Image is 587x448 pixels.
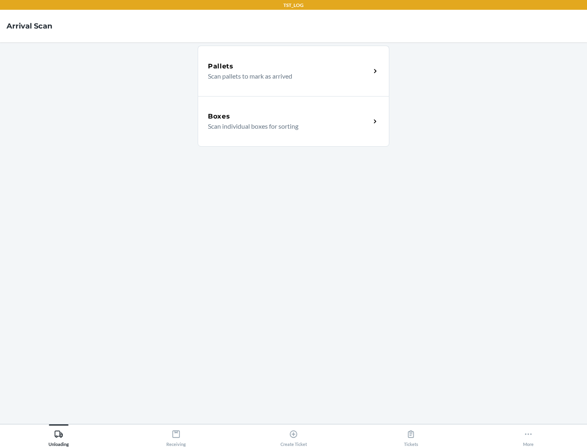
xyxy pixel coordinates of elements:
button: Tickets [352,424,470,447]
a: PalletsScan pallets to mark as arrived [198,46,389,96]
div: Unloading [49,426,69,447]
h5: Boxes [208,112,230,121]
div: Tickets [404,426,418,447]
div: Receiving [166,426,186,447]
button: More [470,424,587,447]
p: Scan pallets to mark as arrived [208,71,364,81]
p: Scan individual boxes for sorting [208,121,364,131]
button: Create Ticket [235,424,352,447]
button: Receiving [117,424,235,447]
div: Create Ticket [280,426,307,447]
div: More [523,426,534,447]
p: TST_LOG [283,2,304,9]
h4: Arrival Scan [7,21,52,31]
a: BoxesScan individual boxes for sorting [198,96,389,147]
h5: Pallets [208,61,234,71]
